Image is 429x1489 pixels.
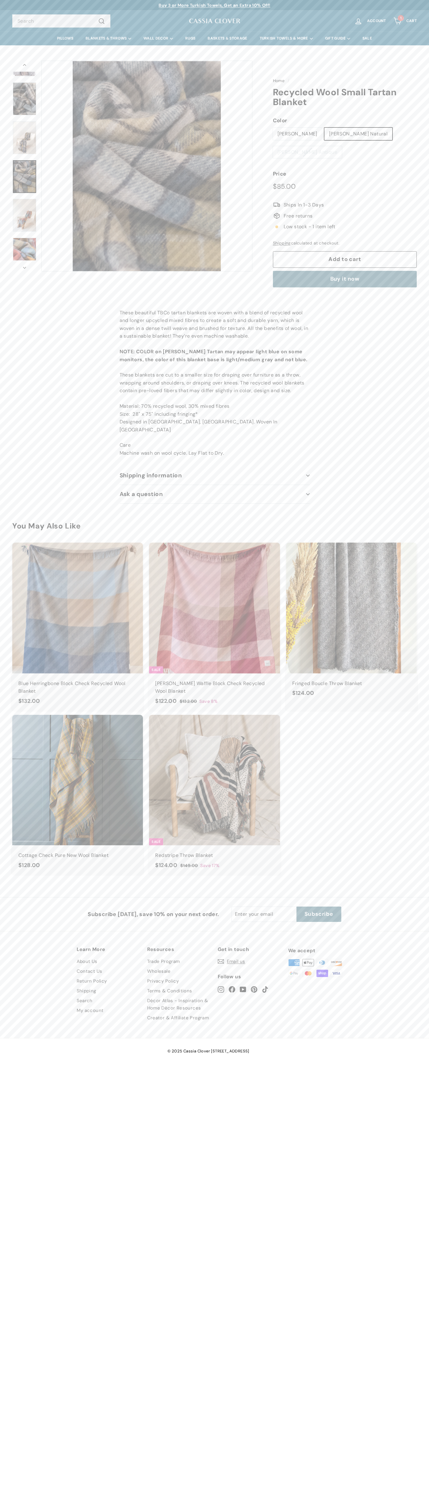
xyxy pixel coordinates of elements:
div: Sale [149,838,163,845]
a: Terms & Conditions [147,986,192,996]
a: RUGS [179,32,201,45]
span: Save 17% [200,862,219,869]
span: $132.00 [18,697,40,705]
button: Subscribe [297,907,341,922]
div: [PERSON_NAME] Waffle Block Check Recycled Wool Blanket [155,680,274,695]
span: $124.00 [155,862,177,869]
a: Email us [218,957,245,966]
a: Contact Us [77,966,102,976]
button: Add to cart [273,251,417,268]
span: Subscribe [305,910,333,918]
a: Sale [PERSON_NAME] Waffle Block Check Recycled Wool Blanket Save 8% [149,543,280,711]
summary: TURKISH TOWELS & MORE [254,32,319,45]
span: Account [367,19,386,23]
label: [PERSON_NAME] Antique [273,146,342,158]
a: Search [77,996,93,1006]
a: About Us [77,957,98,966]
a: Blue Herringbone Block Check Recycled Wool Blanket [12,543,143,711]
div: Sale [149,666,163,673]
a: Cottage Check Pure New Wool Blanket [12,715,143,876]
span: Low stock - 1 item left [284,223,335,231]
a: Wholesale [147,966,171,976]
h2: Resources [147,947,212,952]
a: Décor Atlas - Inspiration & Home Décor Resources [147,996,212,1013]
span: $128.00 [18,862,40,869]
span: $149.00 [180,863,198,868]
a: Home [273,78,285,83]
a: My account [77,1006,104,1015]
p: Material: 70% recycled wool, 30% mixed fibres Size: 28" x 75" including fringing* Designed in [GE... [120,402,310,434]
a: BASKETS & STORAGE [201,32,253,45]
label: Price [273,170,417,178]
div: Blue Herringbone Block Check Recycled Wool Blanket [18,680,137,695]
span: $85.00 [273,182,296,191]
label: Color [273,116,417,125]
p: These beautiful TBCo tartan blankets are woven with a blend of recycled wool and longer upcycled ... [120,309,310,340]
a: Trade Program [147,957,180,966]
button: Shipping information [120,466,310,485]
a: Fringed Boucle Throw Blanket [286,543,417,704]
img: Recycled Wool Small Tartan Blanket [13,238,36,271]
span: 1 [400,16,402,21]
span: $122.00 [155,697,177,705]
p: These blankets are cut to a smaller size for draping over furniture as a throw, wrapping around s... [120,371,310,395]
span: Add to cart [328,256,361,263]
span: $132.00 [180,699,197,704]
h1: Recycled Wool Small Tartan Blanket [273,87,417,107]
h2: Learn More [77,947,141,952]
div: calculated at checkout. [273,240,417,247]
a: Cart [390,12,420,30]
div: You May Also Like [12,522,417,530]
input: Search [12,14,110,28]
summary: BLANKETS & THROWS [79,32,137,45]
img: Recycled Wool Small Tartan Blanket [13,199,36,232]
a: Account [350,12,390,30]
a: Sale Redstripe Throw Blanket Save 17% [149,715,280,876]
span: Ships In 1-3 Days [284,201,324,209]
label: [PERSON_NAME] Natural [324,128,392,140]
span: © 2025 Cassia Clover [STREET_ADDRESS] [167,1048,255,1055]
a: Buy 3 or More Turkish Towels, Get an Extra 10% Off! [159,2,270,8]
span: Free returns [284,212,313,220]
button: Buy it now [273,271,417,287]
span: Email us [227,958,245,965]
span: Save 8% [199,698,217,705]
nav: breadcrumbs [273,78,417,84]
a: Creator & Affiliate Program [147,1013,209,1023]
a: Shipping [77,986,96,996]
summary: GIFT GUIDE [319,32,356,45]
a: Recycled Wool Small Tartan Blanket [13,160,36,193]
p: Care Machine wash on wool cycle. Lay Flat to Dry. [120,441,310,457]
a: PILLOWS [51,32,79,45]
img: Recycled Wool Small Tartan Blanket [13,82,36,115]
div: We accept [288,947,353,955]
div: Cottage Check Pure New Wool Blanket [18,851,137,859]
a: Privacy Policy [147,976,179,986]
img: Recycled Wool Small Tartan Blanket [13,121,36,154]
div: Fringed Boucle Throw Blanket [292,680,411,688]
p: Subscribe [DATE], save 10% on your next order. [88,910,219,919]
h2: Get in touch [218,947,282,952]
a: Recycled Wool Small Tartan Blanket [13,238,36,271]
summary: WALL DECOR [137,32,179,45]
span: Cart [406,19,417,23]
span: / [286,78,291,83]
a: Shipping [273,241,291,246]
a: SALE [356,32,378,45]
label: [PERSON_NAME] [273,128,322,140]
div: Follow us [218,973,282,981]
input: Enter your email [232,907,297,922]
a: Return Policy [77,976,107,986]
button: Previous [12,61,37,72]
button: Next [12,260,37,271]
strong: NOTE: COLOR on [PERSON_NAME] Tartan may appear light blue on some monitors, the color of this bla... [120,348,308,363]
span: $124.00 [292,689,314,697]
button: Ask a question [120,485,310,504]
div: Redstripe Throw Blanket [155,851,274,859]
